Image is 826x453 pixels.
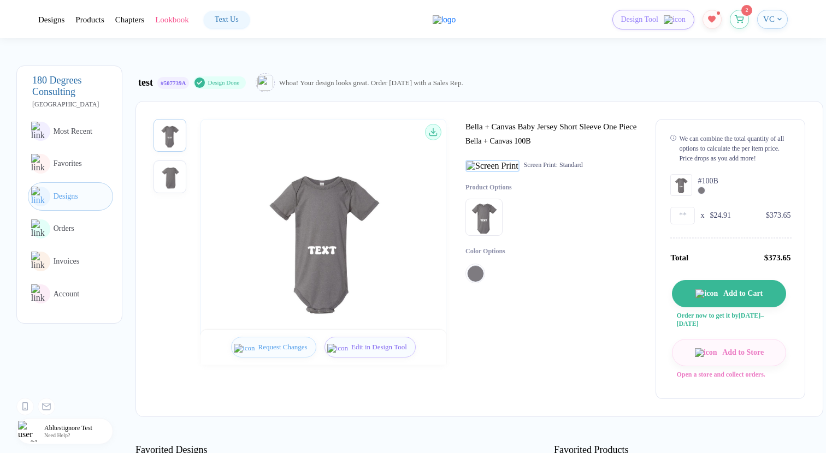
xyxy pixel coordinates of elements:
span: Most Recent [54,127,92,135]
button: link to iconDesigns [28,182,113,211]
div: $24.91 [710,210,731,221]
div: x [700,210,704,221]
img: link to icon [31,154,51,174]
span: Order now to get it by [DATE]–[DATE] [672,307,785,328]
button: iconAdd to Store [672,339,786,366]
img: 1759483391087dponh_nt_front.png [156,122,184,149]
button: link to iconOrders [28,215,113,243]
img: logo [433,15,456,24]
span: Bella + Canvas 100B [465,137,531,146]
img: Product Option [468,201,500,234]
span: Design Tool [621,15,658,24]
div: test [138,77,153,88]
div: We can combine the total quantity of all options to calculate the per item price. Price drops as ... [679,134,790,163]
span: Add to Store [717,348,764,357]
span: Account [54,290,79,298]
img: 1759483391087dponh_nt_front.png [236,149,411,324]
sup: 2 [741,5,752,16]
div: DesignsToggle dropdown menu [38,15,64,25]
div: ChaptersToggle dropdown menu chapters [115,15,144,25]
div: Whoa! Your design looks great. Order [DATE] with a Sales Rep. [279,79,463,87]
button: iconRequest Changes [231,337,316,357]
div: LookbookToggle dropdown menu chapters [155,15,189,25]
button: VC [757,10,788,29]
button: Design Toolicon [612,10,694,29]
span: Need Help? [44,432,70,438]
div: ProductsToggle dropdown menu [75,15,104,25]
img: Design Group Summary Cell [670,174,692,196]
img: Sophie.png [257,75,273,91]
img: user profile [18,421,39,442]
span: 2 [745,7,748,13]
button: link to iconFavorites [28,150,113,178]
img: link to icon [31,219,51,239]
img: icon [234,344,255,353]
span: Invoices [54,257,79,265]
div: 180 Degrees Consulting [32,75,113,98]
img: link to icon [31,252,51,271]
span: Open a store and collect orders. [672,366,785,379]
div: $373.65 [764,252,791,264]
span: Edit in Design Tool [348,343,415,351]
div: Color Options [465,247,512,256]
span: Favorites [54,159,82,168]
div: Adelphi University [32,100,113,109]
span: Add to Cart [718,289,763,298]
button: link to iconMost Recent [28,117,113,146]
button: iconEdit in Design Tool [324,337,416,357]
div: Text Us [215,15,239,24]
img: Screen Print [465,160,520,172]
button: link to iconInvoices [28,247,113,276]
div: # 100B [698,176,718,187]
img: 1759483391087ikwqu_nt_back.png [156,163,184,190]
img: link to icon [31,122,51,141]
sup: 1 [717,11,720,15]
span: Request Changes [255,343,316,351]
div: Product Options [465,183,512,192]
button: iconAdd to Cart [672,280,786,307]
img: icon [664,15,686,24]
div: Lookbook [155,15,189,25]
span: Orders [54,224,74,233]
span: Abltestignore Test [44,424,113,432]
span: Designs [54,192,78,200]
span: Screen Print : [524,161,558,169]
span: Standard [559,161,583,169]
img: icon [695,289,718,298]
img: icon [695,348,717,357]
div: $373.65 [766,210,791,221]
img: link to icon [31,284,51,304]
a: Text Us [204,11,250,28]
img: link to icon [31,187,51,206]
div: #507739A [161,80,186,86]
img: icon [327,344,348,353]
span: VC [763,15,775,24]
div: Total [670,252,688,264]
div: Design Done [208,79,239,87]
button: link to iconAccount [28,280,113,308]
div: Bella + Canvas Baby Jersey Short Sleeve One Piece [465,122,636,132]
